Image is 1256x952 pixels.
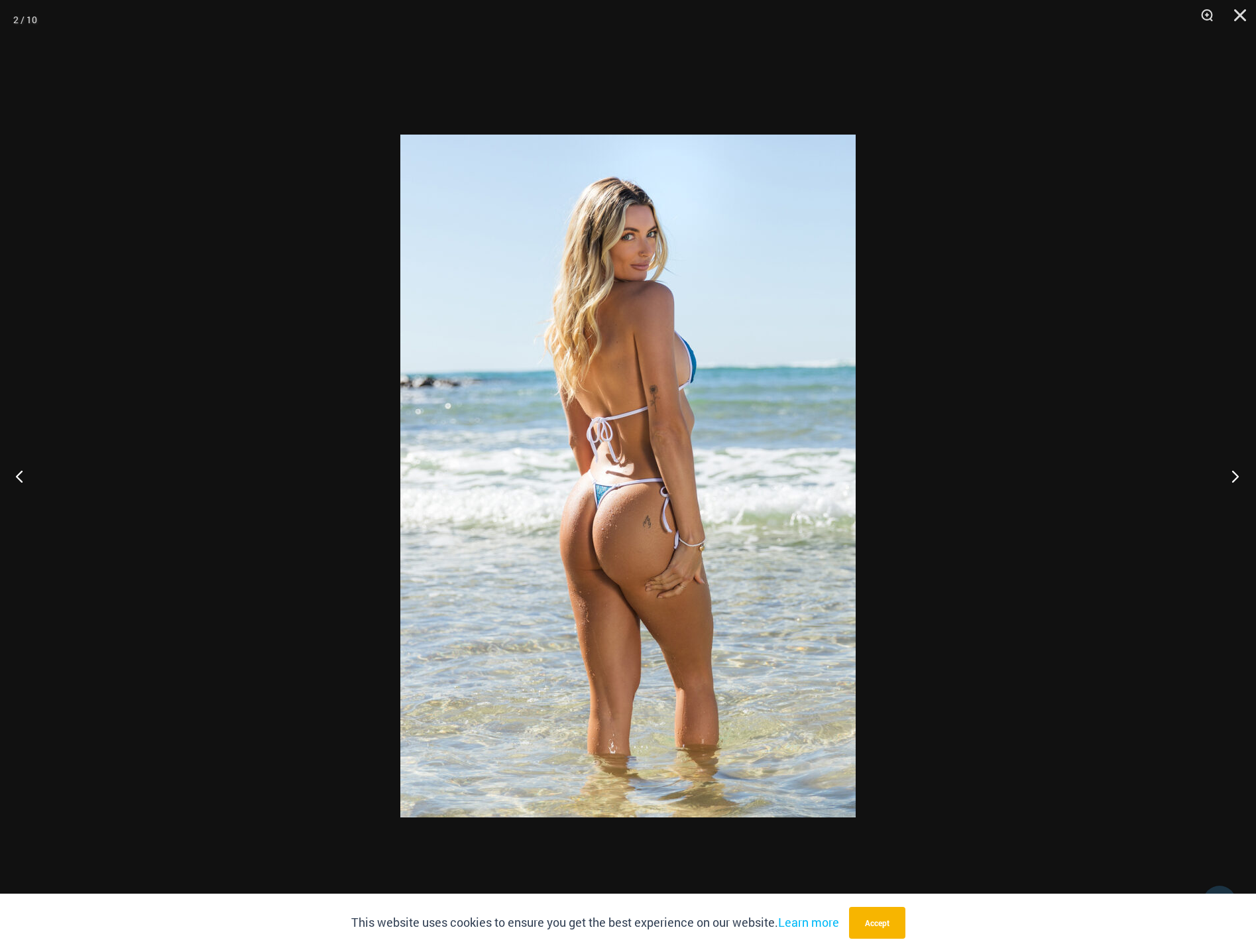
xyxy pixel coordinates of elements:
button: Accept [849,907,905,939]
div: 2 / 10 [13,10,37,30]
p: This website uses cookies to ensure you get the best experience on our website. [351,913,839,933]
a: Learn more [778,914,839,930]
button: Next [1206,443,1256,509]
img: Waves Breaking Ocean 312 Top 456 Bottom 04 [400,135,856,817]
